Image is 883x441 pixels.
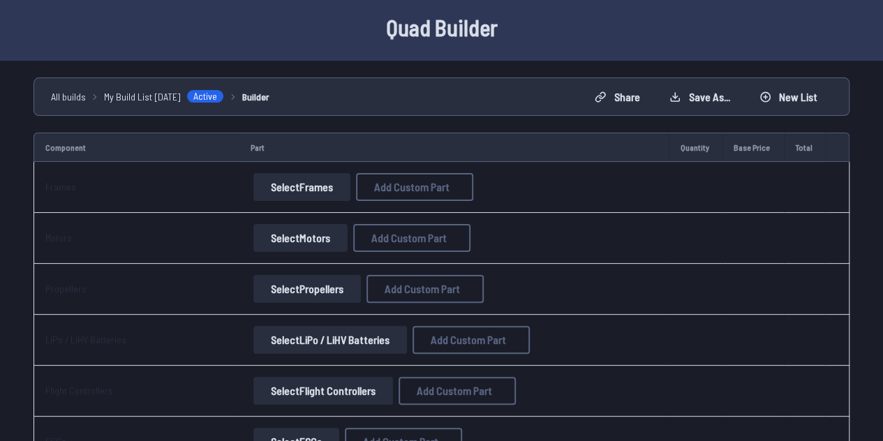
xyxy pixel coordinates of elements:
td: Total [784,133,826,162]
td: Quantity [669,133,722,162]
a: All builds [51,89,86,104]
button: SelectPropellers [253,275,361,303]
button: New List [748,86,829,108]
button: Add Custom Part [413,326,530,354]
a: SelectFrames [251,173,353,201]
a: Motors [45,232,72,244]
a: Builder [242,89,269,104]
a: My Build List [DATE]Active [104,89,224,104]
a: Propellers [45,283,87,294]
button: Add Custom Part [353,224,470,252]
button: Add Custom Part [356,173,473,201]
button: Add Custom Part [366,275,484,303]
button: SelectFrames [253,173,350,201]
td: Part [239,133,669,162]
a: Flight Controllers [45,384,113,396]
button: SelectLiPo / LiHV Batteries [253,326,407,354]
a: SelectLiPo / LiHV Batteries [251,326,410,354]
span: Add Custom Part [431,334,506,345]
span: Add Custom Part [371,232,447,244]
h1: Quad Builder [17,10,866,44]
span: Add Custom Part [417,385,492,396]
td: Component [34,133,239,162]
button: Save as... [658,86,742,108]
a: LiPo / LiHV Batteries [45,334,126,345]
a: SelectMotors [251,224,350,252]
td: Base Price [722,133,784,162]
a: SelectFlight Controllers [251,377,396,405]
button: SelectMotors [253,224,348,252]
span: Add Custom Part [374,181,450,193]
a: Frames [45,181,76,193]
button: SelectFlight Controllers [253,377,393,405]
a: SelectPropellers [251,275,364,303]
span: Add Custom Part [385,283,460,294]
button: Add Custom Part [399,377,516,405]
span: Active [186,89,224,103]
button: Share [583,86,652,108]
span: My Build List [DATE] [104,89,181,104]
